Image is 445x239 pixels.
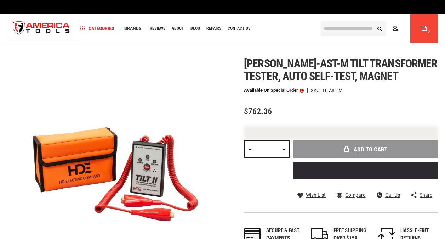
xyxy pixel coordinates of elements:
span: 0 [428,29,430,33]
span: Share [420,193,432,198]
span: About [172,26,184,30]
a: About [169,24,187,33]
span: Reviews [150,26,165,30]
img: America Tools [7,15,76,42]
span: [PERSON_NAME]-ast-m tilt transformer tester, auto self-test, magnet [244,57,437,83]
span: Contact Us [228,26,250,30]
a: Blog [187,24,203,33]
a: Compare [337,192,365,198]
strong: SKU [311,88,322,93]
a: Brands [121,24,145,33]
span: Brands [124,26,142,31]
p: Available on Special Order [244,88,304,93]
button: Search [373,22,386,35]
a: Wish List [297,192,326,198]
span: Categories [80,26,114,31]
span: Compare [345,193,365,198]
div: TL-AST-M [322,88,342,93]
a: Call Us [377,192,400,198]
a: Categories [77,24,118,33]
span: Call Us [385,193,400,198]
a: 0 [417,14,431,43]
a: Contact Us [224,24,253,33]
span: Wish List [306,193,326,198]
span: $762.36 [244,106,272,116]
span: Blog [190,26,200,30]
a: Reviews [147,24,169,33]
span: Repairs [206,26,221,30]
a: Repairs [203,24,224,33]
a: store logo [7,15,76,42]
